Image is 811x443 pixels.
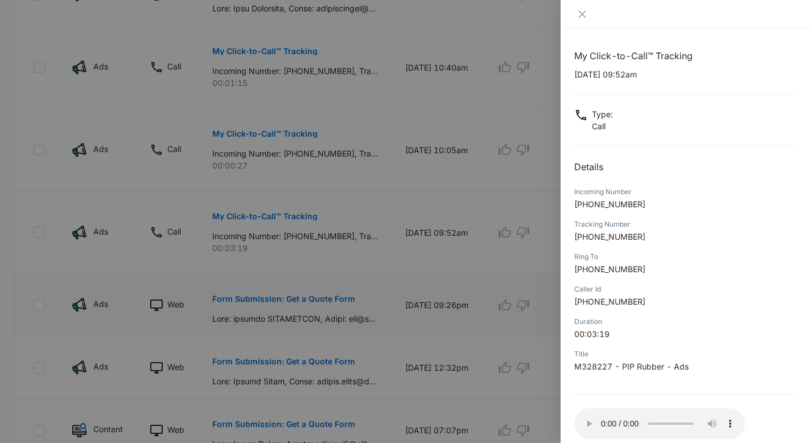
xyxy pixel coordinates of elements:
[578,10,587,19] span: close
[592,120,613,132] p: Call
[574,349,797,359] div: Title
[574,297,645,306] span: [PHONE_NUMBER]
[574,284,797,294] div: Caller Id
[574,317,797,327] div: Duration
[592,108,613,120] p: Type :
[574,187,797,197] div: Incoming Number
[574,408,745,439] audio: Your browser does not support the audio tag.
[574,252,797,262] div: Ring To
[574,329,610,339] span: 00:03:19
[574,49,797,63] h1: My Click-to-Call™ Tracking
[574,362,689,371] span: M328227 - PIP Rubber - Ads
[574,199,645,209] span: [PHONE_NUMBER]
[574,9,590,19] button: Close
[574,232,645,241] span: [PHONE_NUMBER]
[574,219,797,229] div: Tracking Number
[574,68,797,80] p: [DATE] 09:52am
[574,264,645,274] span: [PHONE_NUMBER]
[574,160,797,174] h2: Details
